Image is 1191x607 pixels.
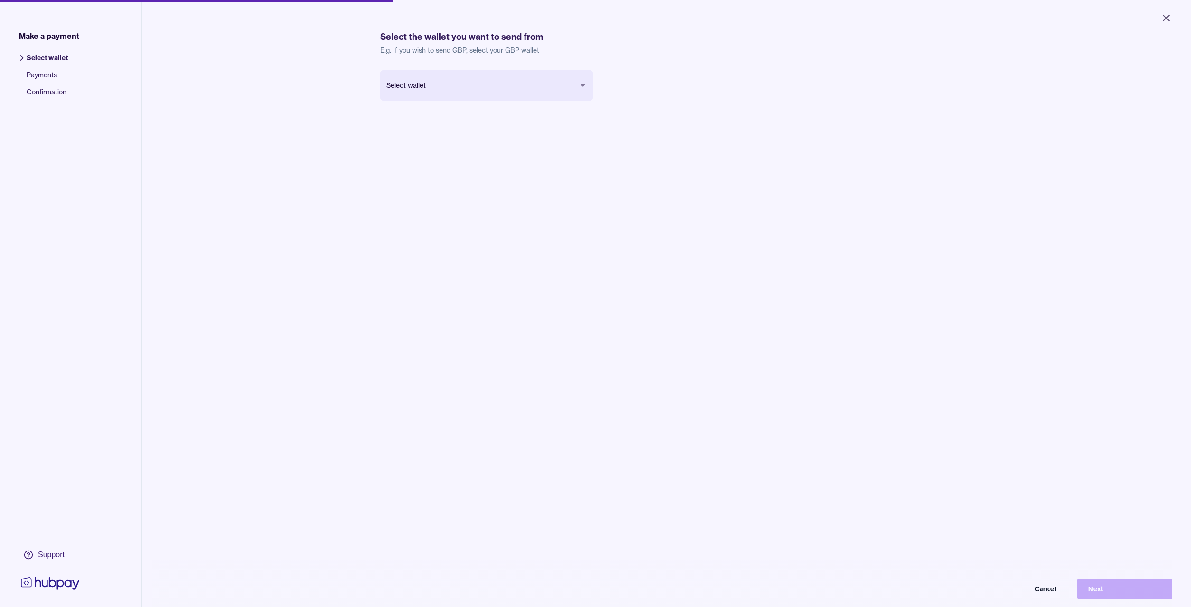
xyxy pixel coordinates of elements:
[19,30,79,42] span: Make a payment
[1149,8,1183,28] button: Close
[27,53,68,70] span: Select wallet
[973,579,1068,599] button: Cancel
[380,46,953,55] p: E.g. If you wish to send GBP, select your GBP wallet
[27,87,68,104] span: Confirmation
[38,550,65,560] div: Support
[27,70,68,87] span: Payments
[19,545,82,565] a: Support
[380,30,953,44] h1: Select the wallet you want to send from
